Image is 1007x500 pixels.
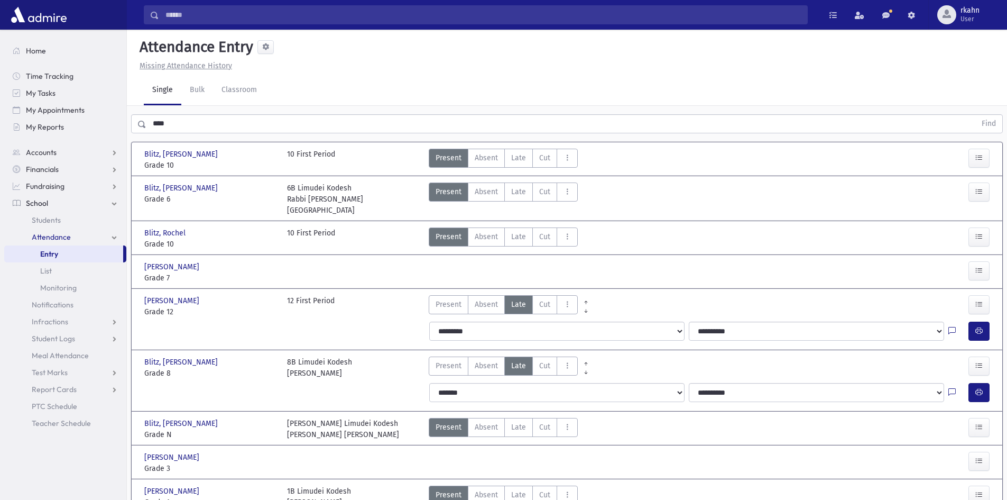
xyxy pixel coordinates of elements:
span: Attendance [32,232,71,242]
span: Students [32,215,61,225]
a: Single [144,76,181,105]
div: AttTypes [429,149,578,171]
span: Fundraising [26,181,64,191]
span: Cut [539,360,550,371]
span: My Appointments [26,105,85,115]
span: School [26,198,48,208]
div: 6B Limudei Kodesh Rabbi [PERSON_NAME][GEOGRAPHIC_DATA] [287,183,419,216]
span: Present [436,152,461,163]
span: Teacher Schedule [32,419,91,428]
a: Attendance [4,229,126,246]
span: Blitz, [PERSON_NAME] [144,418,220,429]
span: User [960,15,980,23]
span: Blitz, [PERSON_NAME] [144,183,220,194]
span: PTC Schedule [32,402,77,411]
span: [PERSON_NAME] [144,261,201,272]
a: Fundraising [4,178,126,195]
span: My Tasks [26,88,56,98]
span: Blitz, Rochel [144,228,188,239]
a: Missing Attendance History [135,61,232,70]
span: Monitoring [40,283,77,293]
span: Late [511,299,526,310]
span: Late [511,186,526,197]
span: Late [511,152,526,163]
div: AttTypes [429,295,578,317]
span: Late [511,422,526,433]
a: Accounts [4,144,126,161]
a: My Tasks [4,85,126,102]
span: Absent [475,186,498,197]
span: Absent [475,422,498,433]
span: Late [511,231,526,242]
span: Cut [539,422,550,433]
span: Grade 8 [144,368,276,379]
a: Meal Attendance [4,347,126,364]
div: 8B Limudei Kodesh [PERSON_NAME] [287,357,352,379]
div: 10 First Period [287,149,335,171]
span: rkahn [960,6,980,15]
span: Blitz, [PERSON_NAME] [144,149,220,160]
a: My Reports [4,119,126,135]
h5: Attendance Entry [135,38,253,56]
span: Cut [539,152,550,163]
div: [PERSON_NAME] Limudei Kodesh [PERSON_NAME] [PERSON_NAME] [287,418,399,440]
span: My Reports [26,122,64,132]
span: Present [436,231,461,242]
img: AdmirePro [8,4,69,25]
div: 12 First Period [287,295,335,317]
span: Report Cards [32,385,77,394]
span: Late [511,360,526,371]
span: Present [436,360,461,371]
button: Find [975,115,1002,133]
a: Infractions [4,313,126,330]
span: Grade 12 [144,306,276,317]
a: Time Tracking [4,68,126,85]
a: Bulk [181,76,213,105]
span: [PERSON_NAME] [144,452,201,463]
a: Report Cards [4,381,126,398]
span: Accounts [26,148,57,157]
a: Notifications [4,296,126,313]
div: AttTypes [429,228,578,250]
span: Entry [40,249,58,259]
span: Cut [539,231,550,242]
a: Home [4,42,126,59]
span: [PERSON_NAME] [144,295,201,306]
a: Teacher Schedule [4,415,126,432]
a: Students [4,212,126,229]
span: Blitz, [PERSON_NAME] [144,357,220,368]
span: Home [26,46,46,56]
span: Test Marks [32,368,68,377]
span: Present [436,186,461,197]
span: Grade 10 [144,239,276,250]
span: Grade N [144,429,276,440]
span: Grade 7 [144,272,276,284]
span: Meal Attendance [32,351,89,360]
a: Test Marks [4,364,126,381]
span: Absent [475,231,498,242]
span: Grade 10 [144,160,276,171]
div: AttTypes [429,418,578,440]
span: Time Tracking [26,71,73,81]
span: Grade 3 [144,463,276,474]
span: List [40,266,52,276]
span: Absent [475,152,498,163]
span: Present [436,422,461,433]
a: Financials [4,161,126,178]
a: Entry [4,246,123,262]
span: Grade 6 [144,194,276,205]
a: My Appointments [4,102,126,119]
a: Student Logs [4,330,126,347]
div: 10 First Period [287,228,335,250]
a: PTC Schedule [4,398,126,415]
span: Student Logs [32,334,75,343]
span: Infractions [32,317,68,326]
span: Present [436,299,461,310]
div: AttTypes [429,357,578,379]
a: School [4,195,126,212]
div: AttTypes [429,183,578,216]
input: Search [159,5,807,24]
a: Monitoring [4,279,126,296]
a: Classroom [213,76,265,105]
span: Notifications [32,300,73,310]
